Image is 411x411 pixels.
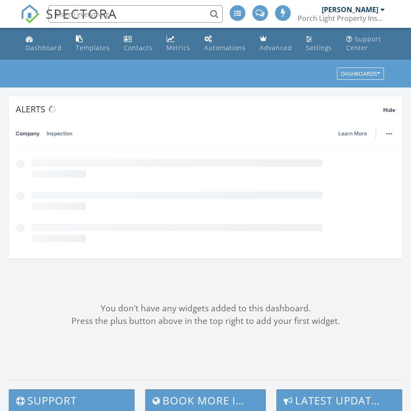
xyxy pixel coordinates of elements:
a: Automations (Advanced) [201,31,249,56]
button: Dashboards [337,68,384,80]
img: ellipsis-632cfdd7c38ec3a7d453.svg [386,133,392,135]
div: Templates [76,44,110,52]
div: Metrics [166,44,190,52]
div: [PERSON_NAME] [322,5,378,14]
a: SPECTORA [20,12,117,30]
input: Search everything... [48,5,223,23]
div: Settings [306,44,332,52]
div: Porch Light Property Inspection [298,14,385,23]
span: Hide [383,106,395,114]
div: Contacts [124,44,153,52]
div: Press the plus button above in the top right to add your first widget. [9,315,402,327]
a: Contacts [120,31,156,56]
div: Automations [204,44,246,52]
div: Dashboards [341,71,380,77]
a: Inspection [47,122,72,145]
a: Support Center [343,31,389,56]
h3: Latest Updates [277,390,402,411]
a: Settings [302,31,336,56]
a: Learn More [338,129,372,138]
a: Advanced [256,31,296,56]
div: Support Center [346,35,381,52]
img: The Best Home Inspection Software - Spectora [20,4,40,24]
div: Dashboard [26,44,62,52]
a: Company [16,122,40,145]
h3: Support [9,390,134,411]
a: Metrics [163,31,194,56]
div: Advanced [260,44,292,52]
div: Alerts [16,103,383,115]
a: Templates [72,31,113,56]
a: Dashboard [22,31,65,56]
div: You don't have any widgets added to this dashboard. [9,302,402,315]
h3: Book More Inspections [146,390,265,411]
